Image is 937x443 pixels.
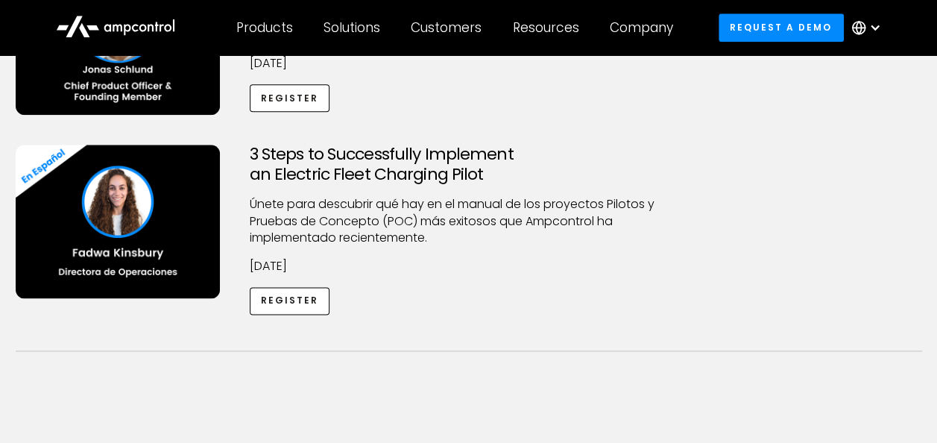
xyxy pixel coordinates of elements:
[250,258,688,274] p: [DATE]
[250,84,330,112] a: Register
[411,19,482,36] div: Customers
[250,55,688,72] p: [DATE]
[610,19,673,36] div: Company
[236,19,293,36] div: Products
[250,287,330,315] a: Register
[250,196,688,246] p: Únete para descubrir qué hay en el manual de los proyectos Pilotos y Pruebas de Concepto (POC) má...
[512,19,578,36] div: Resources
[719,13,844,41] a: Request a demo
[324,19,380,36] div: Solutions
[250,145,688,184] h3: 3 Steps to Successfully Implement an Electric Fleet Charging Pilot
